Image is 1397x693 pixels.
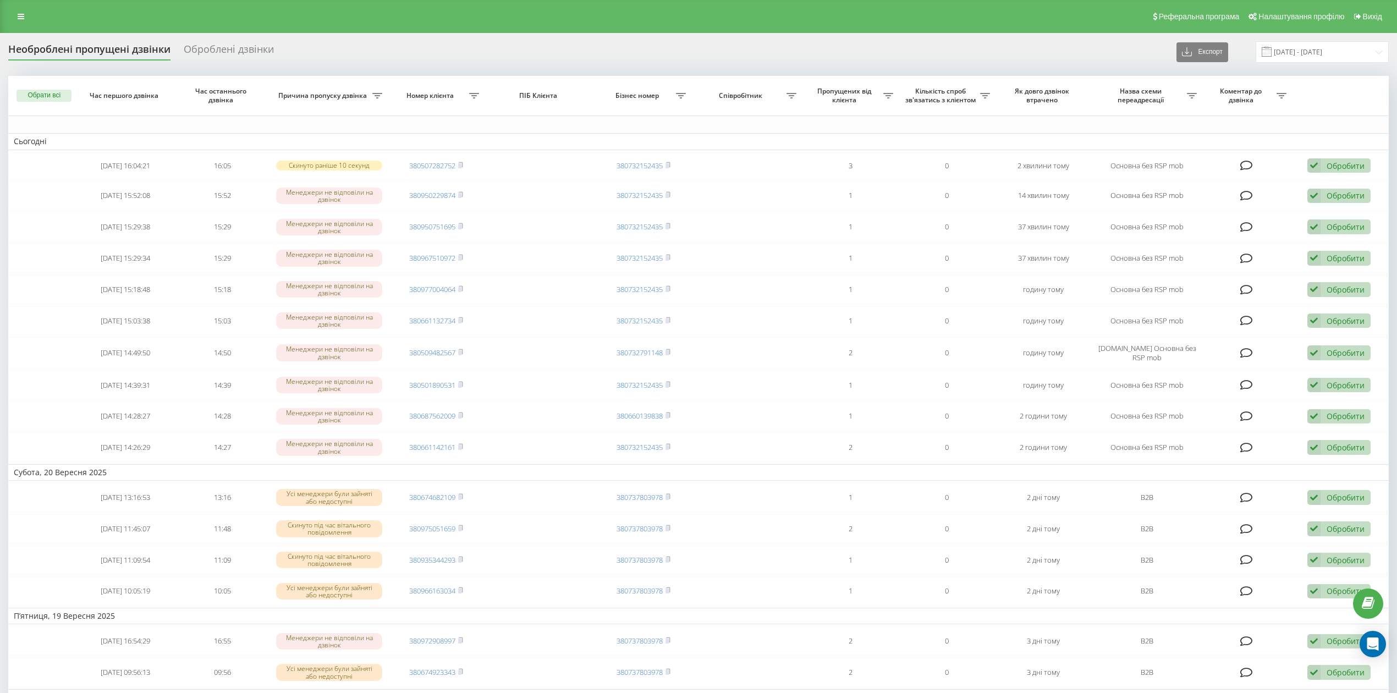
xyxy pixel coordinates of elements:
div: Обробити [1327,284,1365,295]
td: Субота, 20 Вересня 2025 [8,464,1389,481]
td: годину тому [996,337,1092,368]
a: 380732152435 [617,161,663,170]
td: 0 [899,514,996,543]
td: 15:29 [174,212,271,241]
td: 0 [899,433,996,462]
div: Менеджери не відповіли на дзвінок [276,312,382,329]
div: Обробити [1327,190,1365,201]
div: Обробити [1327,492,1365,503]
td: 11:09 [174,546,271,575]
td: 0 [899,212,996,241]
span: Бізнес номер [601,91,676,100]
td: 16:05 [174,152,271,179]
div: Менеджери не відповіли на дзвінок [276,250,382,266]
div: Менеджери не відповіли на дзвінок [276,408,382,425]
td: Основна без RSP mob [1092,306,1202,335]
td: 1 [802,306,899,335]
a: 380737803978 [617,586,663,596]
a: 380501890531 [409,380,455,390]
td: 2 дні тому [996,483,1092,512]
a: 380732152435 [617,442,663,452]
td: Основна без RSP mob [1092,244,1202,273]
td: В2В [1092,626,1202,656]
td: 0 [899,402,996,431]
button: Обрати всі [16,90,71,102]
div: Обробити [1327,442,1365,453]
div: Менеджери не відповіли на дзвінок [276,439,382,455]
a: 380732152435 [617,253,663,263]
span: Причина пропуску дзвінка [276,91,372,100]
a: 380732152435 [617,222,663,232]
td: П’ятниця, 19 Вересня 2025 [8,608,1389,624]
a: 380972908997 [409,636,455,646]
div: Необроблені пропущені дзвінки [8,43,170,61]
div: Обробити [1327,380,1365,391]
td: [DATE] 14:26:29 [78,433,174,462]
td: 2 дні тому [996,576,1092,606]
td: 14:28 [174,402,271,431]
td: 0 [899,576,996,606]
a: 380732152435 [617,380,663,390]
span: Коментар до дзвінка [1208,87,1277,104]
span: Як довго дзвінок втрачено [1005,87,1082,104]
a: 380737803978 [617,492,663,502]
a: 380737803978 [617,667,663,677]
td: [DATE] 15:29:38 [78,212,174,241]
a: 380935344293 [409,555,455,565]
div: Усі менеджери були зайняті або недоступні [276,489,382,505]
td: 0 [899,371,996,400]
span: Пропущених від клієнта [807,87,883,104]
td: 14:50 [174,337,271,368]
td: 15:52 [174,182,271,211]
td: 16:55 [174,626,271,656]
a: 380687562009 [409,411,455,421]
td: 2 [802,514,899,543]
a: 380661132734 [409,316,455,326]
a: 380732152435 [617,316,663,326]
td: 2 дні тому [996,546,1092,575]
td: 0 [899,626,996,656]
td: 2 [802,658,899,687]
a: 380674682109 [409,492,455,502]
a: 380661142161 [409,442,455,452]
td: [DATE] 10:05:19 [78,576,174,606]
a: 380967510972 [409,253,455,263]
td: 2 [802,337,899,368]
td: 15:18 [174,275,271,304]
td: 1 [802,402,899,431]
div: Менеджери не відповіли на дзвінок [276,188,382,204]
div: Обробити [1327,316,1365,326]
span: Кількість спроб зв'язатись з клієнтом [904,87,980,104]
span: Час останнього дзвінка [184,87,261,104]
div: Обробити [1327,253,1365,263]
td: 1 [802,483,899,512]
a: 380732152435 [617,284,663,294]
span: Вихід [1363,12,1382,21]
span: Номер клієнта [393,91,469,100]
td: 0 [899,275,996,304]
td: 2 [802,626,899,656]
td: 2 хвилини тому [996,152,1092,179]
td: [DATE] 14:28:27 [78,402,174,431]
td: годину тому [996,371,1092,400]
div: Обробити [1327,636,1365,646]
a: 380674923343 [409,667,455,677]
div: Менеджери не відповіли на дзвінок [276,281,382,298]
div: Менеджери не відповіли на дзвінок [276,344,382,361]
a: 380737803978 [617,524,663,533]
td: Основна без RSP mob [1092,275,1202,304]
a: 380950751695 [409,222,455,232]
td: Основна без RSP mob [1092,152,1202,179]
td: 0 [899,306,996,335]
td: Основна без RSP mob [1092,433,1202,462]
td: 2 дні тому [996,514,1092,543]
button: Експорт [1176,42,1228,62]
td: 0 [899,152,996,179]
td: 3 дні тому [996,626,1092,656]
div: Обробити [1327,348,1365,358]
td: [DOMAIN_NAME] Основна без RSP mob [1092,337,1202,368]
td: 0 [899,182,996,211]
td: годину тому [996,275,1092,304]
td: 13:16 [174,483,271,512]
td: [DATE] 09:56:13 [78,658,174,687]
